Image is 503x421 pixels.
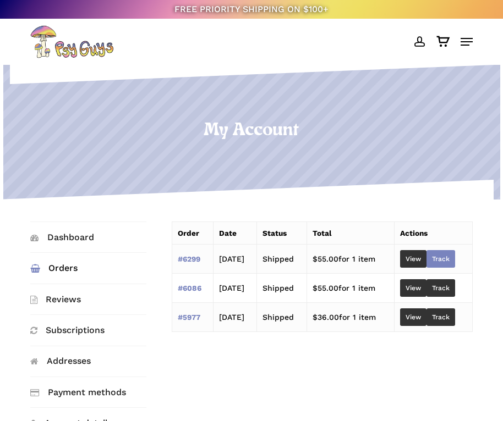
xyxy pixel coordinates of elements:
[400,279,427,297] a: View order 6086
[313,254,338,263] span: 55.00
[219,229,237,237] span: Date
[30,315,146,345] a: Subscriptions
[313,254,318,263] span: $
[461,36,473,47] a: Navigation Menu
[430,25,455,58] a: Cart
[30,377,146,407] a: Payment methods
[313,284,338,292] span: 55.00
[30,222,146,252] a: Dashboard
[427,250,455,268] a: Track order number 6299
[307,274,395,303] td: for 1 item
[178,284,201,292] a: View order number 6086
[30,25,114,58] img: PsyGuys
[427,279,455,297] a: Track order number 6086
[313,313,318,322] span: $
[427,308,455,326] a: Track order number 5977
[219,254,244,263] time: [DATE]
[30,346,146,376] a: Addresses
[313,284,318,292] span: $
[30,253,146,283] a: Orders
[400,308,427,326] a: View order 5977
[263,229,287,237] span: Status
[313,313,339,322] span: 36.00
[178,254,200,263] a: View order number 6299
[178,229,199,237] span: Order
[400,229,428,237] span: Actions
[219,313,244,322] time: [DATE]
[256,303,307,332] td: Shipped
[313,229,331,237] span: Total
[219,284,244,292] time: [DATE]
[30,284,146,314] a: Reviews
[307,303,395,332] td: for 1 item
[256,274,307,303] td: Shipped
[307,245,395,274] td: for 1 item
[256,245,307,274] td: Shipped
[400,250,427,268] a: View order 6299
[178,313,200,322] a: View order number 5977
